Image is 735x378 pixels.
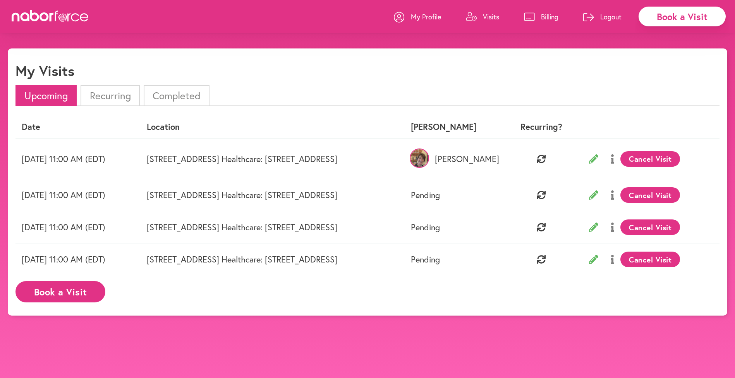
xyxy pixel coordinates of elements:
[141,211,405,243] td: [STREET_ADDRESS] Healthcare: [STREET_ADDRESS]
[524,5,558,28] a: Billing
[620,151,680,167] button: Cancel Visit
[81,85,139,106] li: Recurring
[620,187,680,203] button: Cancel Visit
[394,5,441,28] a: My Profile
[541,12,558,21] p: Billing
[15,287,105,294] a: Book a Visit
[141,116,405,138] th: Location
[620,252,680,267] button: Cancel Visit
[144,85,210,106] li: Completed
[15,85,77,106] li: Upcoming
[15,179,141,211] td: [DATE] 11:00 AM (EDT)
[600,12,622,21] p: Logout
[141,243,405,276] td: [STREET_ADDRESS] Healthcare: [STREET_ADDRESS]
[411,12,441,21] p: My Profile
[410,148,429,168] img: 6qeHjNXhQIiZsdZO7RMe
[405,211,506,243] td: Pending
[15,281,105,302] button: Book a Visit
[639,7,726,26] div: Book a Visit
[405,116,506,138] th: [PERSON_NAME]
[15,243,141,276] td: [DATE] 11:00 AM (EDT)
[466,5,499,28] a: Visits
[141,139,405,179] td: [STREET_ADDRESS] Healthcare: [STREET_ADDRESS]
[583,5,622,28] a: Logout
[141,179,405,211] td: [STREET_ADDRESS] Healthcare: [STREET_ADDRESS]
[620,219,680,235] button: Cancel Visit
[15,116,141,138] th: Date
[405,179,506,211] td: Pending
[405,243,506,276] td: Pending
[15,211,141,243] td: [DATE] 11:00 AM (EDT)
[483,12,499,21] p: Visits
[506,116,576,138] th: Recurring?
[411,154,500,164] p: [PERSON_NAME]
[15,139,141,179] td: [DATE] 11:00 AM (EDT)
[15,62,74,79] h1: My Visits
